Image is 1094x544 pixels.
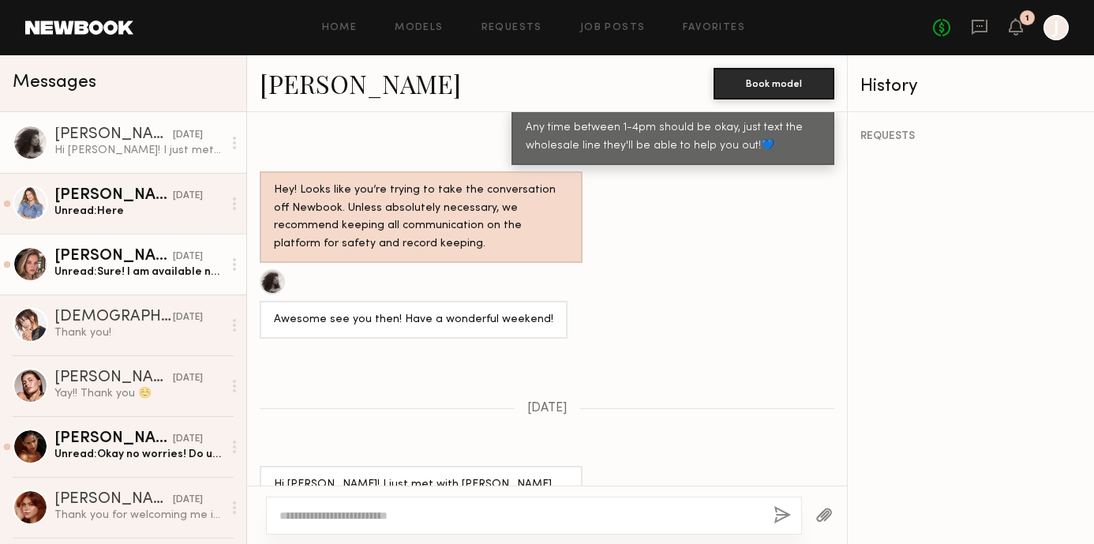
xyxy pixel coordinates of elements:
div: [PERSON_NAME] [54,370,173,386]
a: Requests [481,23,542,33]
div: [DATE] [173,432,203,447]
span: Messages [13,73,96,92]
div: Thank you! [54,325,223,340]
div: Unread: Here [54,204,223,219]
div: [DATE] [173,371,203,386]
div: [DATE] [173,493,203,508]
div: Awesome see you then! Have a wonderful weekend! [274,311,553,329]
div: [PERSON_NAME] [54,249,173,264]
button: Book model [714,68,834,99]
div: [DEMOGRAPHIC_DATA][PERSON_NAME] [54,310,173,325]
a: Book model [714,76,834,89]
div: 1 [1025,14,1029,23]
a: Job Posts [580,23,646,33]
a: J [1043,15,1069,40]
a: Home [322,23,358,33]
div: Unread: Sure! I am available next week [54,264,223,280]
div: [PERSON_NAME] [54,431,173,447]
div: Unread: Okay no worries! Do u have any possible dates? [54,447,223,462]
a: Favorites [683,23,745,33]
div: Hey! Looks like you’re trying to take the conversation off Newbook. Unless absolutely necessary, ... [274,182,568,254]
div: [PERSON_NAME] [54,127,173,143]
div: Any time between 1-4pm should be okay, just text the wholesale line they'll be able to help you o... [526,119,820,156]
a: Models [395,23,443,33]
div: [PERSON_NAME] [54,188,173,204]
div: Hi [PERSON_NAME]! I just met with [PERSON_NAME] for the casting. Thank you for having me and hope... [54,143,223,158]
div: Yay!! Thank you ☺️ [54,386,223,401]
div: [DATE] [173,189,203,204]
a: [PERSON_NAME] [260,66,461,100]
div: [DATE] [173,249,203,264]
div: Hi [PERSON_NAME]! I just met with [PERSON_NAME] for the casting. Thank you for having me and hope... [274,476,568,531]
div: Thank you for welcoming me in [DATE]! I hope to hear from you soon 💞 [54,508,223,523]
div: [DATE] [173,128,203,143]
div: REQUESTS [860,131,1081,142]
div: [DATE] [173,310,203,325]
span: [DATE] [527,402,568,415]
div: History [860,77,1081,96]
div: [PERSON_NAME] [54,492,173,508]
